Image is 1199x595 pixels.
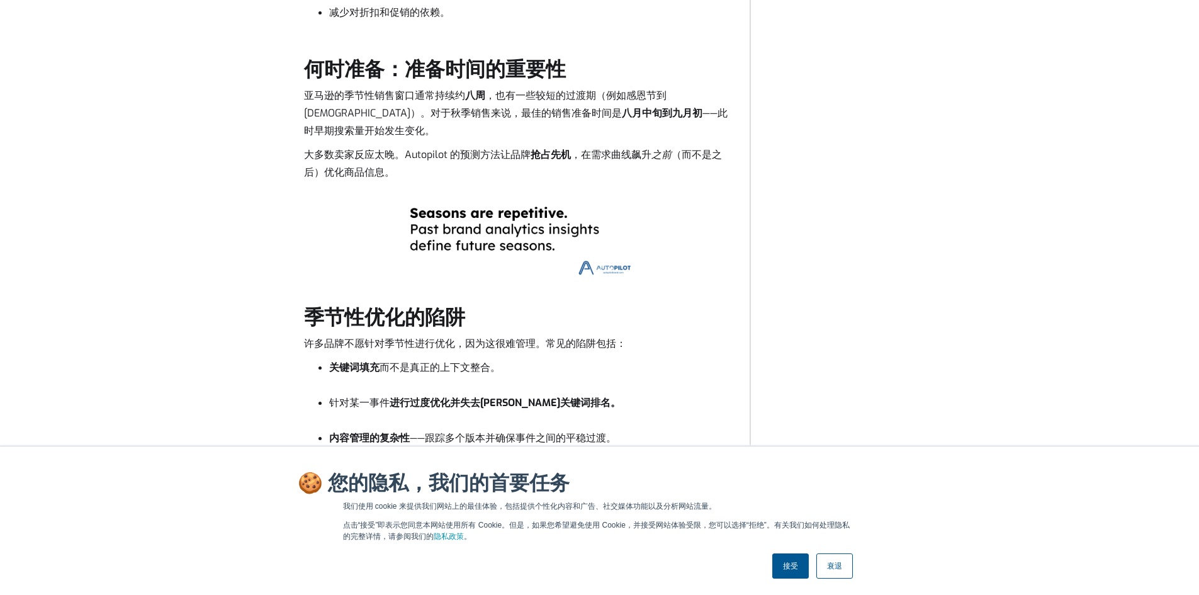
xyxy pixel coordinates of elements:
a: 衰退 [816,553,853,579]
font: 关键词填充 [329,361,380,374]
font: 内容管理的复杂性 [329,431,410,445]
font: ，在需求曲线飙升 [571,148,651,161]
font: 抢占先机 [531,148,571,161]
font: 点击“接受”即表示您同意本网站使用所有 Cookie。但是，如果您希望避免使用 Cookie，并接受网站体验受限，您可以选择“拒绝”。有关我们如何处理隐私的完整详情，请参阅我们的 [343,521,850,541]
font: 亚马逊的季节性销售窗口通常持续约 [304,89,465,102]
font: 接受 [783,562,798,570]
a: 接受 [772,553,809,579]
font: 针对某一事件 [329,396,390,409]
font: 之前 [651,148,672,161]
font: 减少对折扣和促销的依赖。 [329,6,450,19]
font: 。 [464,532,471,541]
font: 🍪 您的隐私，我们的首要任务 [298,472,570,494]
font: 进行过度优化并失去[PERSON_NAME]关键词排名。 [390,396,621,409]
font: 八月中旬到九月初 [622,106,702,120]
a: 隐私政策 [434,532,464,541]
font: 何时准备：准备时间的重要性 [304,56,566,82]
font: 而不是真正的上下文整合。 [380,361,500,374]
font: ，也有一些较短的过渡期（例如感恩节到[DEMOGRAPHIC_DATA]）。对于秋季销售来说，最佳的销售准备时间是 [304,89,667,120]
font: 八周 [465,89,485,102]
font: 季节性优化的陷阱 [304,304,465,331]
font: 大多数卖家反应太晚。Autopilot 的预测方法让品牌 [304,148,531,161]
font: 衰退 [827,562,842,570]
font: 我们使用 cookie 来提供我们网站上的最佳体验，包括提供个性化内容和广告、社交媒体功能以及分析网站流量。 [343,502,716,511]
font: 许多品牌不愿针对季节性进行优化，因为这很难管理。常见的陷阱包括： [304,337,626,350]
font: ——跟踪多个版本并确保事件之间的平稳过渡。 [410,431,616,445]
